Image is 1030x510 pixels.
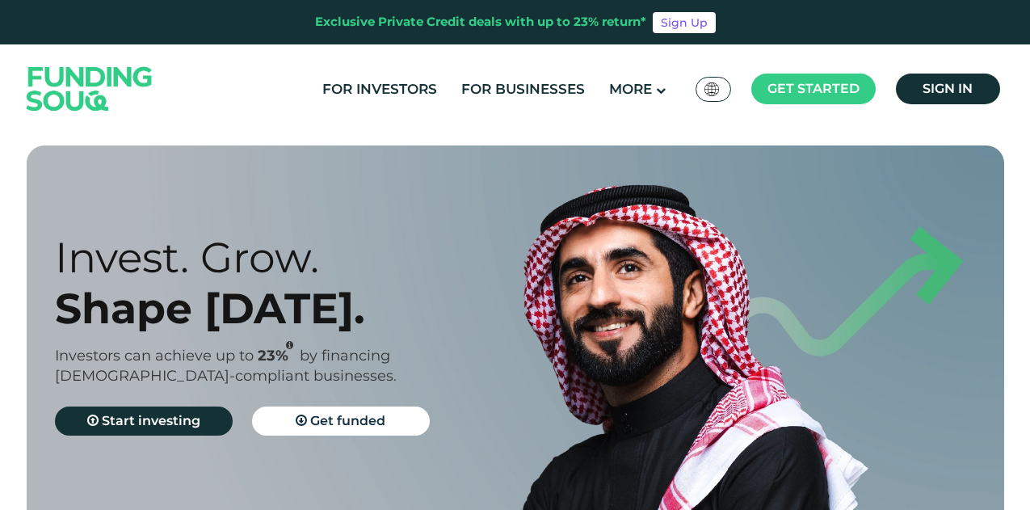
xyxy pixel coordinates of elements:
[55,407,233,436] a: Start investing
[767,81,860,96] span: Get started
[11,48,169,129] img: Logo
[286,341,293,350] i: 23% IRR (expected) ~ 15% Net yield (expected)
[55,283,544,334] div: Shape [DATE].
[102,413,200,428] span: Start investing
[318,76,441,103] a: For Investors
[609,81,652,97] span: More
[55,347,397,385] span: by financing [DEMOGRAPHIC_DATA]-compliant businesses.
[457,76,589,103] a: For Businesses
[896,74,1000,104] a: Sign in
[310,413,385,428] span: Get funded
[55,347,254,365] span: Investors can achieve up to
[704,82,719,96] img: SA Flag
[653,12,716,33] a: Sign Up
[252,407,430,436] a: Get funded
[923,81,973,96] span: Sign in
[258,347,300,365] span: 23%
[315,13,646,32] div: Exclusive Private Credit deals with up to 23% return*
[55,232,544,283] div: Invest. Grow.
